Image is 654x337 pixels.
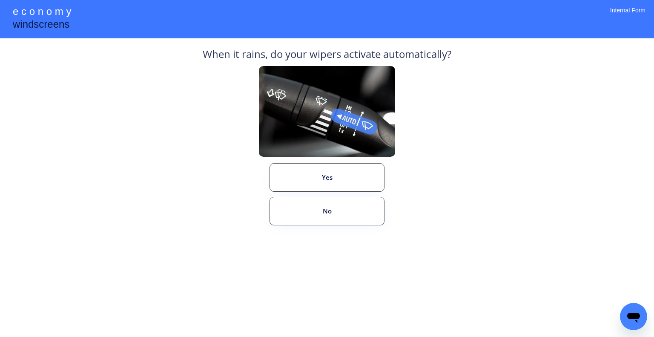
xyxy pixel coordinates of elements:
div: Internal Form [610,6,645,26]
img: Rain%20Sensor%20Example.png [259,66,395,157]
div: windscreens [13,17,69,34]
iframe: Button to launch messaging window [620,303,647,330]
button: No [270,197,384,225]
div: When it rains, do your wipers activate automatically? [203,47,451,66]
button: Yes [270,163,384,192]
div: e c o n o m y [13,4,71,20]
